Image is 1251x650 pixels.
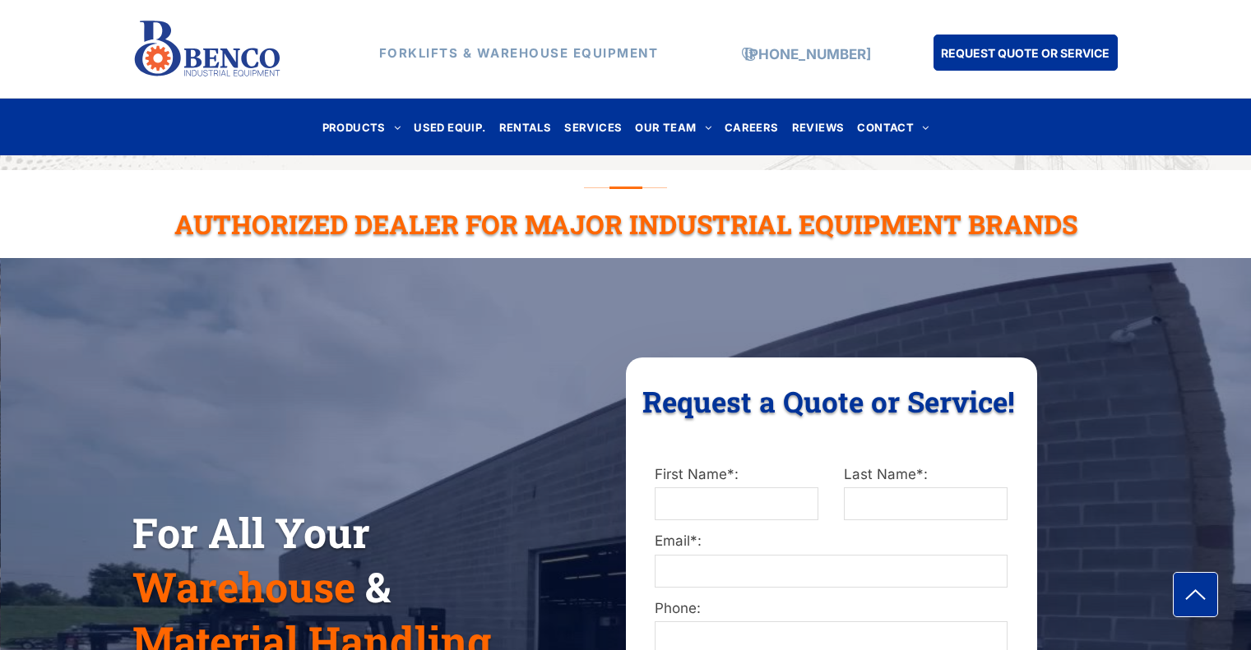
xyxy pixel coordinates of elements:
[174,206,1077,242] span: Authorized Dealer For Major Industrial Equipment Brands
[850,116,935,138] a: CONTACT
[407,116,492,138] a: USED EQUIP.
[365,560,391,614] span: &
[558,116,628,138] a: SERVICES
[655,531,1007,552] label: Email*:
[655,464,818,486] label: First Name*:
[379,45,659,61] strong: FORKLIFTS & WAREHOUSE EQUIPMENT
[642,382,1015,420] span: Request a Quote or Service!
[316,116,408,138] a: PRODUCTS
[844,464,1007,486] label: Last Name*:
[941,38,1110,68] span: REQUEST QUOTE OR SERVICE
[132,505,370,560] span: For All Your
[493,116,558,138] a: RENTALS
[785,116,851,138] a: REVIEWS
[934,35,1118,71] a: REQUEST QUOTE OR SERVICE
[132,560,355,614] span: Warehouse
[718,116,785,138] a: CAREERS
[628,116,718,138] a: OUR TEAM
[744,46,871,62] a: [PHONE_NUMBER]
[655,598,1007,620] label: Phone:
